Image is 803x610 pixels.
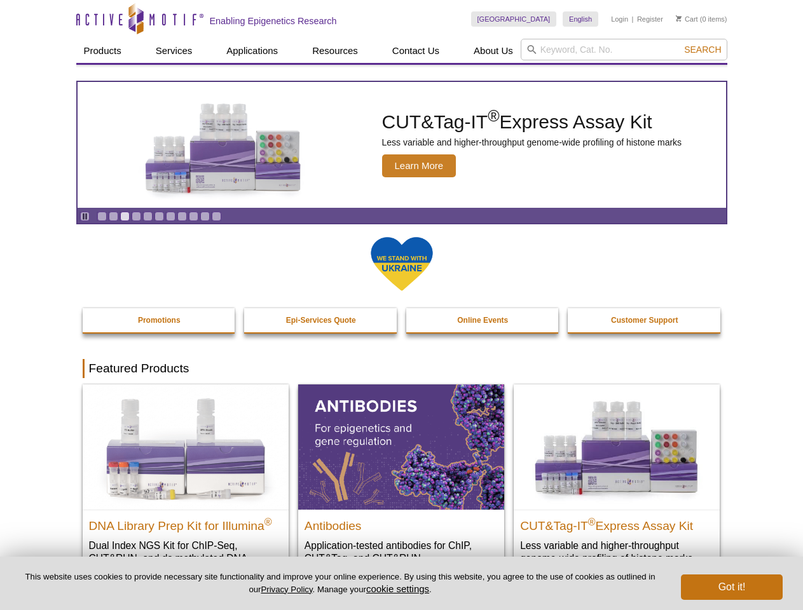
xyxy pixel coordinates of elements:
[568,308,722,332] a: Customer Support
[488,107,499,125] sup: ®
[676,15,698,24] a: Cart
[471,11,557,27] a: [GEOGRAPHIC_DATA]
[89,539,282,578] p: Dual Index NGS Kit for ChIP-Seq, CUT&RUN, and ds methylated DNA assays.
[212,212,221,221] a: Go to slide 11
[406,308,560,332] a: Online Events
[676,15,682,22] img: Your Cart
[83,308,237,332] a: Promotions
[83,359,721,378] h2: Featured Products
[385,39,447,63] a: Contact Us
[244,308,398,332] a: Epi-Services Quote
[200,212,210,221] a: Go to slide 10
[520,539,713,565] p: Less variable and higher-throughput genome-wide profiling of histone marks​.
[20,571,660,595] p: This website uses cookies to provide necessary site functionality and improve your online experie...
[637,15,663,24] a: Register
[264,516,272,527] sup: ®
[514,384,720,509] img: CUT&Tag-IT® Express Assay Kit
[366,583,429,594] button: cookie settings
[305,39,366,63] a: Resources
[109,212,118,221] a: Go to slide 2
[166,212,175,221] a: Go to slide 7
[521,39,727,60] input: Keyword, Cat. No.
[382,112,682,132] h2: CUT&Tag-IT Express Assay Kit
[97,212,107,221] a: Go to slide 1
[132,212,141,221] a: Go to slide 4
[177,212,187,221] a: Go to slide 8
[83,384,289,590] a: DNA Library Prep Kit for Illumina DNA Library Prep Kit for Illumina® Dual Index NGS Kit for ChIP-...
[80,212,90,221] a: Toggle autoplay
[632,11,634,27] li: |
[138,316,181,325] strong: Promotions
[466,39,521,63] a: About Us
[154,212,164,221] a: Go to slide 6
[382,154,456,177] span: Learn More
[563,11,598,27] a: English
[83,384,289,509] img: DNA Library Prep Kit for Illumina
[120,212,130,221] a: Go to slide 3
[89,513,282,532] h2: DNA Library Prep Kit for Illumina
[676,11,727,27] li: (0 items)
[78,82,726,208] a: CUT&Tag-IT Express Assay Kit CUT&Tag-IT®Express Assay Kit Less variable and higher-throughput gen...
[261,585,312,594] a: Privacy Policy
[148,39,200,63] a: Services
[681,574,783,600] button: Got it!
[370,236,434,292] img: We Stand With Ukraine
[611,316,678,325] strong: Customer Support
[210,15,337,27] h2: Enabling Epigenetics Research
[305,539,498,565] p: Application-tested antibodies for ChIP, CUT&Tag, and CUT&RUN.
[680,44,725,55] button: Search
[219,39,285,63] a: Applications
[76,39,129,63] a: Products
[611,15,628,24] a: Login
[286,316,356,325] strong: Epi-Services Quote
[189,212,198,221] a: Go to slide 9
[143,212,153,221] a: Go to slide 5
[78,82,726,208] article: CUT&Tag-IT Express Assay Kit
[684,44,721,55] span: Search
[588,516,596,527] sup: ®
[382,137,682,148] p: Less variable and higher-throughput genome-wide profiling of histone marks
[514,384,720,577] a: CUT&Tag-IT® Express Assay Kit CUT&Tag-IT®Express Assay Kit Less variable and higher-throughput ge...
[118,75,328,215] img: CUT&Tag-IT Express Assay Kit
[298,384,504,577] a: All Antibodies Antibodies Application-tested antibodies for ChIP, CUT&Tag, and CUT&RUN.
[305,513,498,532] h2: Antibodies
[298,384,504,509] img: All Antibodies
[520,513,713,532] h2: CUT&Tag-IT Express Assay Kit
[457,316,508,325] strong: Online Events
